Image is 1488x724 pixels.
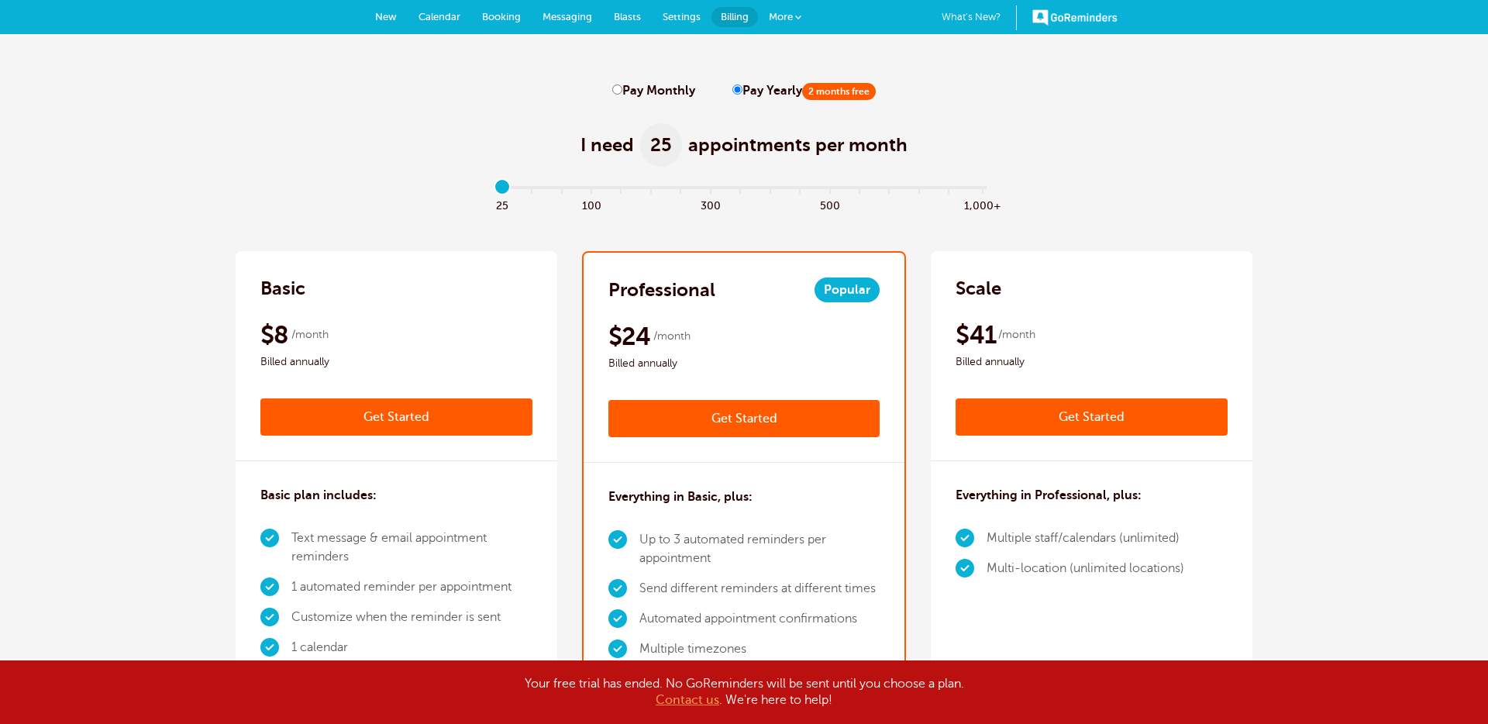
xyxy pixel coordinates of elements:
[482,11,521,22] span: Booking
[956,398,1228,436] a: Get Started
[688,133,908,157] span: appointments per month
[802,83,876,100] span: 2 months free
[375,11,397,22] span: New
[260,319,289,350] span: $8
[608,321,651,352] span: $24
[260,398,532,436] a: Get Started
[356,676,1131,708] div: Your free trial has ended. No GoReminders will be sent until you choose a plan. . We're here to h...
[542,11,592,22] span: Messaging
[942,5,1017,30] a: What's New?
[608,488,753,506] h3: Everything in Basic, plus:
[291,326,329,344] span: /month
[577,195,606,213] span: 100
[580,133,634,157] span: I need
[608,278,715,302] h2: Professional
[769,11,793,22] span: More
[640,123,682,167] span: 25
[291,633,532,663] li: 1 calendar
[696,195,725,213] span: 300
[608,400,880,437] a: Get Started
[260,276,305,301] h2: Basic
[956,353,1228,371] span: Billed annually
[998,326,1035,344] span: /month
[721,11,749,22] span: Billing
[639,604,880,634] li: Automated appointment confirmations
[639,634,880,664] li: Multiple timezones
[956,319,996,350] span: $41
[260,486,377,505] h3: Basic plan includes:
[987,523,1184,553] li: Multiple staff/calendars (unlimited)
[653,327,691,346] span: /month
[418,11,460,22] span: Calendar
[612,84,695,98] label: Pay Monthly
[639,525,880,574] li: Up to 3 automated reminders per appointment
[291,572,532,602] li: 1 automated reminder per appointment
[964,195,1001,213] span: 1,000+
[291,523,532,572] li: Text message & email appointment reminders
[612,84,622,95] input: Pay Monthly
[732,84,876,98] label: Pay Yearly
[656,693,719,707] a: Contact us
[639,574,880,604] li: Send different reminders at different times
[987,553,1184,584] li: Multi-location (unlimited locations)
[291,602,532,633] li: Customize when the reminder is sent
[260,353,532,371] span: Billed annually
[815,278,880,302] span: Popular
[614,11,641,22] span: Blasts
[663,11,701,22] span: Settings
[711,7,758,27] a: Billing
[956,276,1001,301] h2: Scale
[487,195,517,213] span: 25
[608,354,880,373] span: Billed annually
[956,486,1142,505] h3: Everything in Professional, plus:
[732,84,742,95] input: Pay Yearly2 months free
[815,195,844,213] span: 500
